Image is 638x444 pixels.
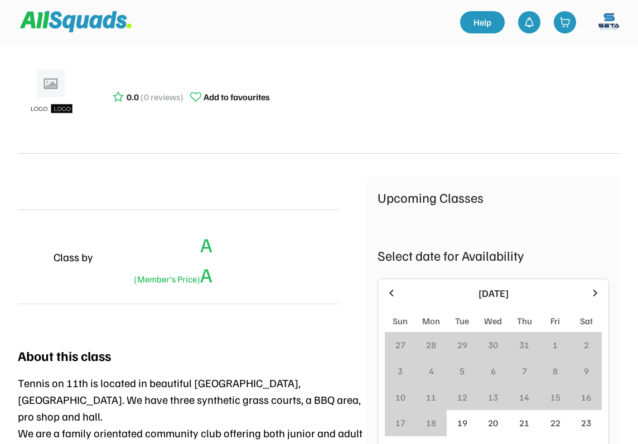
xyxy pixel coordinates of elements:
[426,338,436,352] div: 28
[488,338,498,352] div: 30
[457,416,467,430] div: 19
[488,391,498,404] div: 13
[134,274,200,285] font: (Member's Price)
[404,286,583,301] div: [DATE]
[559,17,571,28] img: shopping-cart-01%20%281%29.svg
[378,187,609,207] div: Upcoming Classes
[393,314,408,328] div: Sun
[455,314,469,328] div: Tue
[127,90,139,104] div: 0.0
[484,314,502,328] div: Wed
[378,245,609,265] div: Select date for Availability
[20,11,132,32] img: Squad%20Logo.svg
[204,90,270,104] div: Add to favourites
[550,416,560,430] div: 22
[519,391,529,404] div: 14
[130,260,212,290] div: A
[522,364,527,378] div: 7
[580,314,593,328] div: Sat
[18,243,45,270] img: yH5BAEAAAAALAAAAAABAAEAAAIBRAA7
[584,338,589,352] div: 2
[426,391,436,404] div: 11
[422,314,440,328] div: Mon
[581,391,591,404] div: 16
[54,248,93,265] div: Class by
[457,338,467,352] div: 29
[524,17,535,28] img: bell-03%20%281%29.svg
[517,314,532,328] div: Thu
[395,391,405,404] div: 10
[553,338,558,352] div: 1
[460,11,505,33] a: Help
[23,66,79,121] img: ui-kit-placeholders-product-5_1200x.webp
[398,364,403,378] div: 3
[426,416,436,430] div: 18
[429,364,434,378] div: 4
[584,364,589,378] div: 9
[519,338,529,352] div: 31
[141,90,183,104] div: (0 reviews)
[581,416,591,430] div: 23
[598,11,620,33] img: https%3A%2F%2F94044dc9e5d3b3599ffa5e2d56a015ce.cdn.bubble.io%2Ff1754286075797x114515133516727150%...
[200,230,212,260] div: A
[491,364,496,378] div: 6
[457,391,467,404] div: 12
[550,391,560,404] div: 15
[488,416,498,430] div: 20
[395,416,405,430] div: 17
[395,338,405,352] div: 27
[519,416,529,430] div: 21
[550,314,560,328] div: Fri
[460,364,465,378] div: 5
[18,345,111,365] div: About this class
[553,364,558,378] div: 8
